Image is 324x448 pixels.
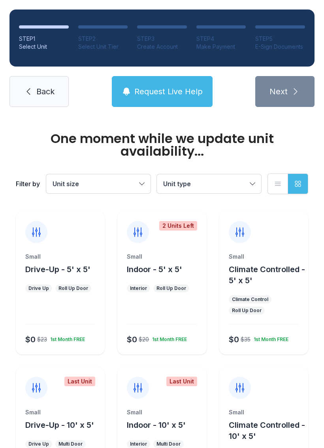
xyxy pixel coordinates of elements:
[251,333,288,343] div: 1st Month FREE
[196,35,246,43] div: STEP 4
[255,43,305,51] div: E-Sign Documents
[25,334,36,345] div: $0
[58,441,83,447] div: Multi Door
[37,336,47,343] div: $23
[19,43,69,51] div: Select Unit
[137,43,187,51] div: Create Account
[25,264,90,275] button: Drive-Up - 5' x 5'
[232,307,262,314] div: Roll Up Door
[47,333,85,343] div: 1st Month FREE
[232,296,268,303] div: Climate Control
[163,180,191,188] span: Unit type
[64,377,95,386] div: Last Unit
[269,86,288,97] span: Next
[127,265,182,274] span: Indoor - 5' x 5'
[196,43,246,51] div: Make Payment
[157,174,261,193] button: Unit type
[156,285,186,292] div: Roll Up Door
[137,35,187,43] div: STEP 3
[25,408,95,416] div: Small
[53,180,79,188] span: Unit size
[19,35,69,43] div: STEP 1
[25,419,94,431] button: Drive-Up - 10' x 5'
[78,35,128,43] div: STEP 2
[127,420,186,430] span: Indoor - 10' x 5'
[156,441,181,447] div: Multi Door
[255,35,305,43] div: STEP 5
[28,285,49,292] div: Drive Up
[166,377,197,386] div: Last Unit
[25,265,90,274] span: Drive-Up - 5' x 5'
[127,419,186,431] button: Indoor - 10' x 5'
[127,334,137,345] div: $0
[229,253,299,261] div: Small
[127,253,197,261] div: Small
[58,285,88,292] div: Roll Up Door
[16,132,308,158] div: One moment while we update unit availability...
[127,408,197,416] div: Small
[78,43,128,51] div: Select Unit Tier
[149,333,187,343] div: 1st Month FREE
[130,285,147,292] div: Interior
[16,179,40,189] div: Filter by
[159,221,197,231] div: 2 Units Left
[134,86,203,97] span: Request Live Help
[241,336,251,343] div: $35
[127,264,182,275] button: Indoor - 5' x 5'
[229,264,305,286] button: Climate Controlled - 5' x 5'
[46,174,151,193] button: Unit size
[130,441,147,447] div: Interior
[229,408,299,416] div: Small
[25,420,94,430] span: Drive-Up - 10' x 5'
[25,253,95,261] div: Small
[229,265,305,285] span: Climate Controlled - 5' x 5'
[28,441,49,447] div: Drive Up
[229,420,305,441] span: Climate Controlled - 10' x 5'
[139,336,149,343] div: $20
[229,334,239,345] div: $0
[229,419,305,442] button: Climate Controlled - 10' x 5'
[36,86,55,97] span: Back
